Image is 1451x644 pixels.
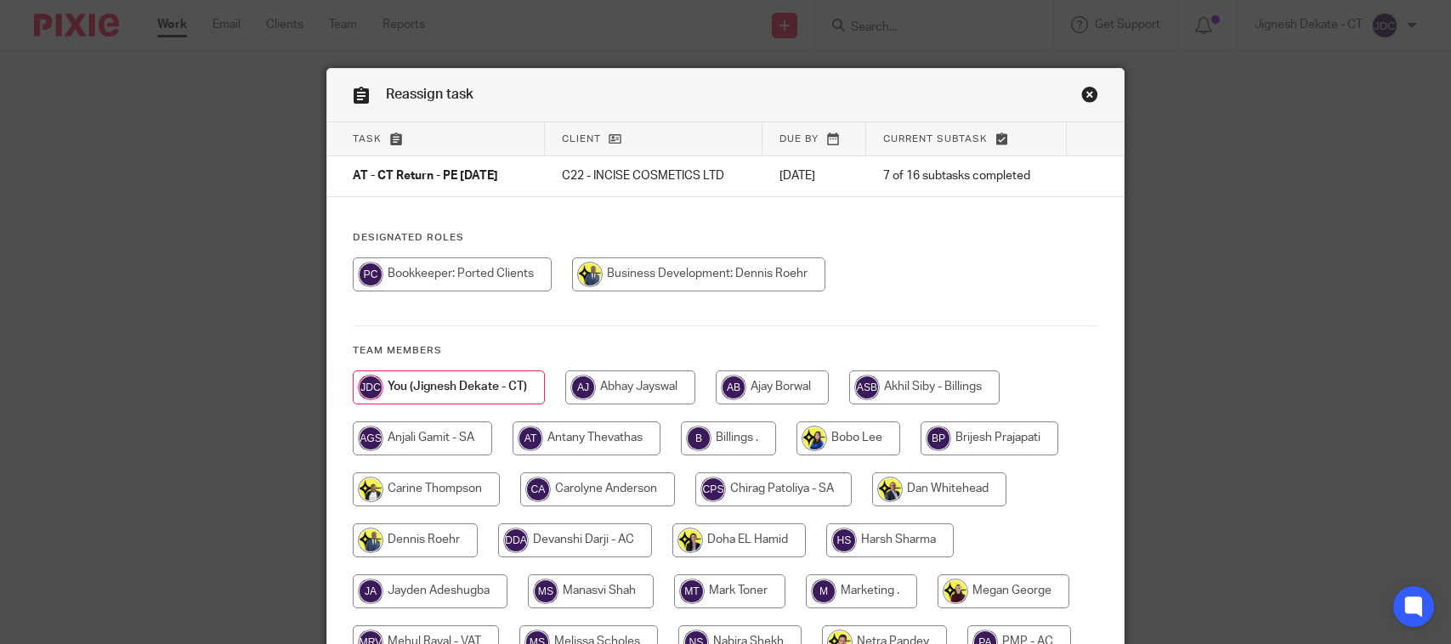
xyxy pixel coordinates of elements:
[866,156,1067,197] td: 7 of 16 subtasks completed
[353,171,498,183] span: AT - CT Return - PE [DATE]
[562,167,745,184] p: C22 - INCISE COSMETICS LTD
[562,134,601,144] span: Client
[1081,86,1098,109] a: Close this dialog window
[353,344,1098,358] h4: Team members
[353,134,382,144] span: Task
[353,231,1098,245] h4: Designated Roles
[779,167,849,184] p: [DATE]
[883,134,988,144] span: Current subtask
[779,134,819,144] span: Due by
[386,88,473,101] span: Reassign task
